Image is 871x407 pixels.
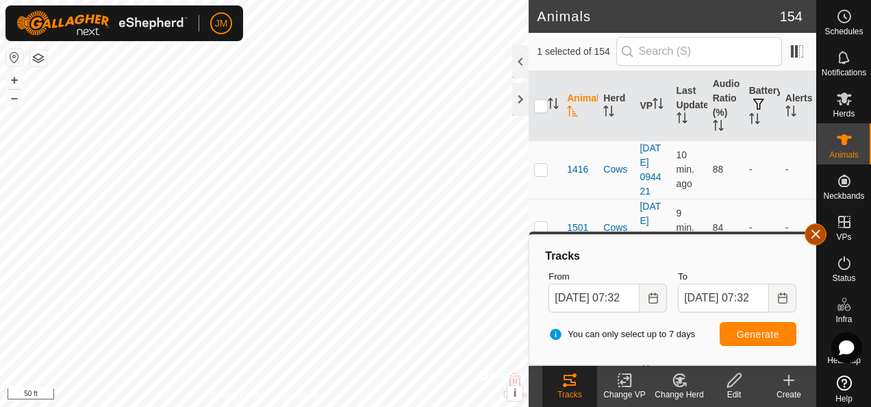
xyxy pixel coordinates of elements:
[597,388,652,401] div: Change VP
[780,199,816,257] td: -
[744,71,780,141] th: Battery
[761,388,816,401] div: Create
[713,222,724,233] span: 84
[677,149,694,189] span: Aug 22, 2025, 7:21 AM
[707,388,761,401] div: Edit
[537,8,779,25] h2: Animals
[16,11,188,36] img: Gallagher Logo
[749,115,760,126] p-sorticon: Activate to sort
[567,221,588,235] span: 1501
[836,233,851,241] span: VPs
[278,389,318,402] a: Contact Us
[835,395,853,403] span: Help
[6,90,23,106] button: –
[6,49,23,66] button: Reset Map
[827,356,861,365] span: Heatmap
[603,108,614,119] p-sorticon: Activate to sort
[507,386,522,401] button: i
[835,315,852,323] span: Infra
[822,69,866,77] span: Notifications
[671,71,707,141] th: Last Updated
[603,162,629,177] div: Cows
[829,151,859,159] span: Animals
[537,45,616,59] span: 1 selected of 154
[543,248,802,264] div: Tracks
[678,270,796,284] label: To
[634,71,670,141] th: VP
[707,71,744,141] th: Audio Ratio (%)
[780,6,803,27] span: 154
[780,140,816,199] td: -
[737,329,779,340] span: Generate
[780,71,816,141] th: Alerts
[30,50,47,66] button: Map Layers
[210,389,262,402] a: Privacy Policy
[744,140,780,199] td: -
[744,199,780,257] td: -
[6,72,23,88] button: +
[215,16,228,31] span: JM
[720,322,796,346] button: Generate
[567,108,578,119] p-sorticon: Activate to sort
[677,208,694,247] span: Aug 22, 2025, 7:22 AM
[652,388,707,401] div: Change Herd
[616,37,782,66] input: Search (S)
[548,100,559,111] p-sorticon: Activate to sort
[653,100,664,111] p-sorticon: Activate to sort
[769,284,796,312] button: Choose Date
[640,201,661,255] a: [DATE] 094421
[823,192,864,200] span: Neckbands
[713,122,724,133] p-sorticon: Activate to sort
[833,110,855,118] span: Herds
[567,162,588,177] span: 1416
[514,387,516,399] span: i
[824,27,863,36] span: Schedules
[677,114,687,125] p-sorticon: Activate to sort
[603,221,629,235] div: Cows
[548,270,667,284] label: From
[713,164,724,175] span: 88
[832,274,855,282] span: Status
[785,108,796,119] p-sorticon: Activate to sort
[640,284,667,312] button: Choose Date
[548,328,695,341] span: You can only select up to 7 days
[542,388,597,401] div: Tracks
[640,143,661,197] a: [DATE] 094421
[561,71,598,141] th: Animal
[598,71,634,141] th: Herd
